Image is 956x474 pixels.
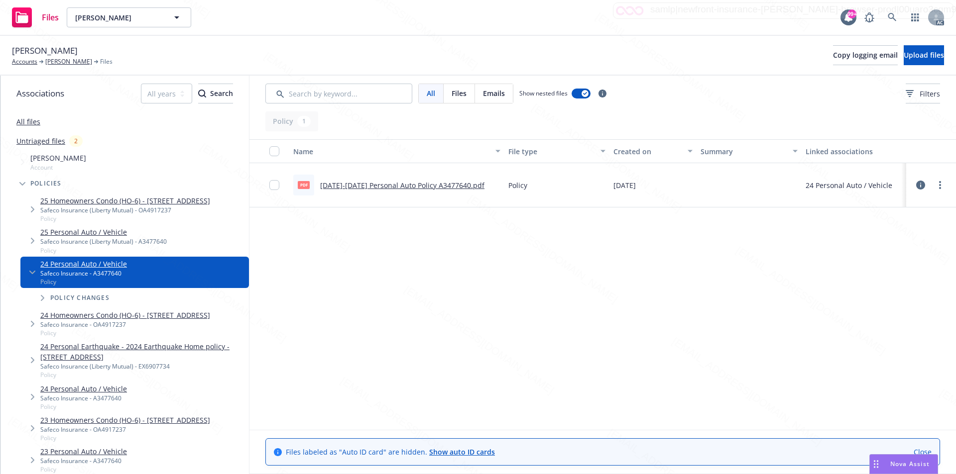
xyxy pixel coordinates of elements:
span: Policy [508,180,527,190]
a: Report a Bug [859,7,879,27]
div: Safeco Insurance - OA4917237 [40,425,210,434]
span: Files labeled as "Auto ID card" are hidden. [286,447,495,457]
button: SearchSearch [198,84,233,103]
span: Policy [40,329,210,337]
a: 23 Homeowners Condo (HO-6) - [STREET_ADDRESS] [40,415,210,425]
a: more [934,179,946,191]
div: Safeco Insurance - A3477640 [40,269,127,278]
a: All files [16,117,40,126]
a: 25 Personal Auto / Vehicle [40,227,167,237]
a: Files [8,3,63,31]
div: 99+ [847,9,856,18]
span: [PERSON_NAME] [30,153,86,163]
a: Search [882,7,902,27]
a: 23 Personal Auto / Vehicle [40,446,127,457]
button: File type [504,139,609,163]
div: Safeco Insurance (Liberty Mutual) - OA4917237 [40,206,210,214]
button: Copy logging email [833,45,898,65]
span: [PERSON_NAME] [12,44,78,57]
div: Safeco Insurance - A3477640 [40,394,127,402]
span: Copy logging email [833,50,898,60]
div: 2 [69,135,83,147]
span: All [427,88,435,98]
span: Policy [40,402,127,411]
div: Safeco Insurance - OA4917237 [40,320,210,329]
a: 24 Homeowners Condo (HO-6) - [STREET_ADDRESS] [40,310,210,320]
button: Name [289,139,504,163]
a: Switch app [905,7,925,27]
div: Drag to move [870,455,882,474]
div: Linked associations [806,146,902,157]
a: 25 Homeowners Condo (HO-6) - [STREET_ADDRESS] [40,195,210,206]
div: Safeco Insurance - A3477640 [40,457,127,465]
div: Summary [701,146,786,157]
div: Created on [613,146,682,157]
span: [DATE] [613,180,636,190]
span: Policy [40,371,245,379]
span: Nova Assist [890,460,930,468]
span: Upload files [904,50,944,60]
span: Filters [906,89,940,99]
span: Account [30,163,86,172]
a: 24 Personal Auto / Vehicle [40,259,127,269]
span: Policies [30,181,62,187]
span: Policy [40,278,127,286]
span: Filters [920,89,940,99]
span: Policy changes [50,295,110,301]
button: Nova Assist [869,454,938,474]
span: Associations [16,87,64,100]
input: Search by keyword... [265,84,412,103]
a: [PERSON_NAME] [45,57,92,66]
span: Files [100,57,113,66]
input: Toggle Row Selected [269,180,279,190]
button: Filters [906,84,940,103]
a: Untriaged files [16,136,65,146]
span: Files [452,88,467,98]
div: Search [198,84,233,103]
span: Policy [40,214,210,223]
button: [PERSON_NAME] [67,7,191,27]
input: Select all [269,146,279,156]
button: Created on [609,139,697,163]
a: Show auto ID cards [429,447,495,457]
div: 24 Personal Auto / Vehicle [806,180,892,190]
div: Safeco Insurance (Liberty Mutual) - A3477640 [40,237,167,246]
div: File type [508,146,594,157]
button: Linked associations [802,139,906,163]
div: Safeco Insurance (Liberty Mutual) - EX6907734 [40,362,245,371]
button: Summary [697,139,801,163]
span: Show nested files [519,89,568,97]
span: Files [42,13,59,21]
span: Policy [40,246,167,255]
button: Upload files [904,45,944,65]
span: Policy [40,434,210,442]
div: Name [293,146,489,157]
span: [PERSON_NAME] [75,12,161,23]
a: 24 Personal Earthquake - 2024 Earthquake Home policy - [STREET_ADDRESS] [40,341,245,362]
a: Close [914,447,932,457]
span: Emails [483,88,505,98]
a: Accounts [12,57,37,66]
svg: Search [198,90,206,97]
span: Policy [40,465,127,474]
a: [DATE]-[DATE] Personal Auto Policy A3477640.pdf [320,181,484,190]
a: 24 Personal Auto / Vehicle [40,383,127,394]
span: pdf [298,181,310,189]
